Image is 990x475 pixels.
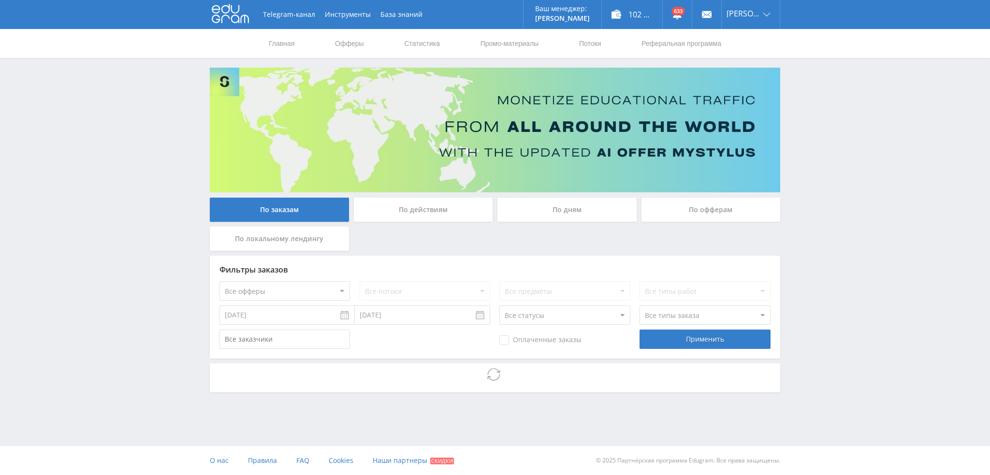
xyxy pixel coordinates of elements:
a: FAQ [296,446,309,475]
a: Статистика [403,29,441,58]
div: © 2025 Партнёрская программа Edugram. Все права защищены. [500,446,780,475]
a: Потоки [578,29,602,58]
div: По офферам [641,198,781,222]
span: FAQ [296,456,309,465]
a: Реферальная программа [641,29,722,58]
span: О нас [210,456,229,465]
div: По действиям [354,198,493,222]
a: Правила [248,446,277,475]
img: Banner [210,68,780,192]
p: [PERSON_NAME] [535,14,590,22]
div: Фильтры заказов [219,265,771,274]
a: Cookies [329,446,353,475]
span: Оплаченные заказы [499,335,582,345]
a: Наши партнеры Скидки [373,446,454,475]
div: По заказам [210,198,349,222]
a: Промо-материалы [480,29,539,58]
a: Главная [268,29,295,58]
span: Правила [248,456,277,465]
span: Скидки [430,458,454,464]
span: Cookies [329,456,353,465]
div: По дням [497,198,637,222]
a: О нас [210,446,229,475]
input: Все заказчики [219,330,350,349]
a: Офферы [334,29,365,58]
div: Применить [640,330,770,349]
span: [PERSON_NAME] [727,10,760,17]
div: По локальному лендингу [210,227,349,251]
span: Наши партнеры [373,456,427,465]
p: Ваш менеджер: [535,5,590,13]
